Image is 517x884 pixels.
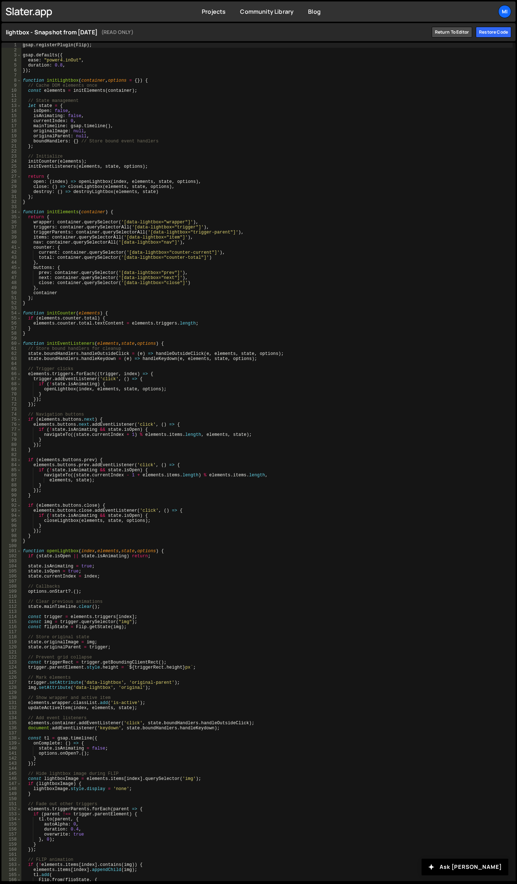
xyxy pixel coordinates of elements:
div: 156 [1,827,21,832]
div: Restore code [476,27,511,38]
div: 6 [1,68,21,73]
div: 46 [1,270,21,275]
div: 145 [1,771,21,776]
div: 150 [1,797,21,802]
div: 152 [1,807,21,812]
div: 74 [1,412,21,417]
div: 86 [1,473,21,478]
div: 11 [1,93,21,98]
small: (READ ONLY) [101,28,133,37]
div: 148 [1,786,21,791]
div: 138 [1,736,21,741]
div: 118 [1,635,21,640]
div: 40 [1,240,21,245]
div: 83 [1,458,21,463]
div: 163 [1,862,21,867]
div: 102 [1,554,21,559]
h1: lightbox - Snapshot from [DATE] [6,28,428,37]
div: 56 [1,321,21,326]
div: 36 [1,220,21,225]
div: 33 [1,205,21,210]
div: 54 [1,311,21,316]
div: 73 [1,407,21,412]
div: 55 [1,316,21,321]
div: 142 [1,756,21,761]
div: 123 [1,660,21,665]
div: 81 [1,447,21,452]
div: 85 [1,468,21,473]
div: 106 [1,574,21,579]
div: 136 [1,726,21,731]
div: 8 [1,78,21,83]
div: 57 [1,326,21,331]
div: 93 [1,508,21,513]
div: 100 [1,544,21,549]
div: 137 [1,731,21,736]
div: 122 [1,655,21,660]
div: 66 [1,372,21,377]
div: 92 [1,503,21,508]
a: Community Library [240,8,294,16]
div: 49 [1,286,21,291]
div: 78 [1,432,21,437]
div: 5 [1,63,21,68]
button: Ask [PERSON_NAME] [422,859,508,875]
div: 116 [1,625,21,630]
div: 135 [1,721,21,726]
div: 128 [1,685,21,690]
div: 113 [1,609,21,614]
div: 130 [1,695,21,700]
div: 24 [1,159,21,164]
div: 68 [1,382,21,387]
div: 127 [1,680,21,685]
div: 108 [1,584,21,589]
div: 79 [1,437,21,442]
div: 30 [1,189,21,194]
div: 64 [1,361,21,366]
div: 121 [1,650,21,655]
a: Blog [308,8,321,16]
div: 104 [1,564,21,569]
div: 143 [1,761,21,766]
div: 144 [1,766,21,771]
div: 20 [1,139,21,144]
div: 72 [1,402,21,407]
div: 71 [1,397,21,402]
div: 103 [1,559,21,564]
div: 91 [1,498,21,503]
a: Projects [202,8,226,16]
div: 139 [1,741,21,746]
div: 112 [1,604,21,609]
a: Return to editor [432,27,473,38]
div: 25 [1,164,21,169]
div: 140 [1,746,21,751]
div: 15 [1,113,21,119]
div: 101 [1,549,21,554]
div: 42 [1,250,21,255]
a: Mi [498,5,511,18]
div: 70 [1,392,21,397]
div: 31 [1,194,21,199]
div: 117 [1,630,21,635]
div: 65 [1,366,21,372]
div: 29 [1,184,21,189]
div: 162 [1,857,21,862]
div: 16 [1,119,21,124]
div: 134 [1,716,21,721]
div: 23 [1,154,21,159]
div: 35 [1,215,21,220]
div: 110 [1,594,21,599]
div: 41 [1,245,21,250]
div: 27 [1,174,21,179]
div: 28 [1,179,21,184]
div: 48 [1,280,21,286]
div: 43 [1,255,21,260]
div: 146 [1,776,21,781]
div: 53 [1,306,21,311]
div: 22 [1,149,21,154]
div: 96 [1,523,21,528]
div: 14 [1,108,21,113]
div: 60 [1,341,21,346]
div: 32 [1,199,21,205]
